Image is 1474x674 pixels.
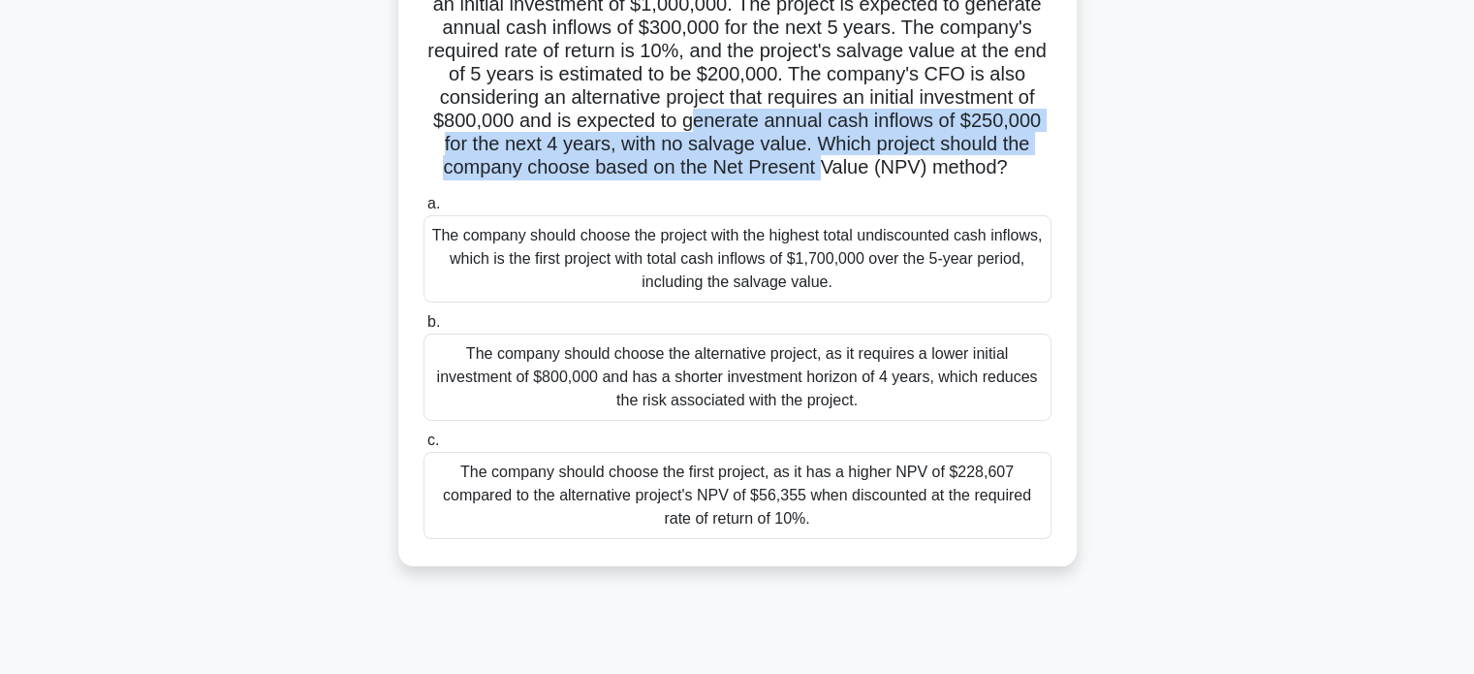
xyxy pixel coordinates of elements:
[423,215,1051,303] div: The company should choose the project with the highest total undiscounted cash inflows, which is ...
[427,432,439,448] span: c.
[427,195,440,211] span: a.
[423,334,1051,421] div: The company should choose the alternative project, as it requires a lower initial investment of $...
[423,452,1051,539] div: The company should choose the first project, as it has a higher NPV of $228,607 compared to the a...
[427,313,440,330] span: b.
